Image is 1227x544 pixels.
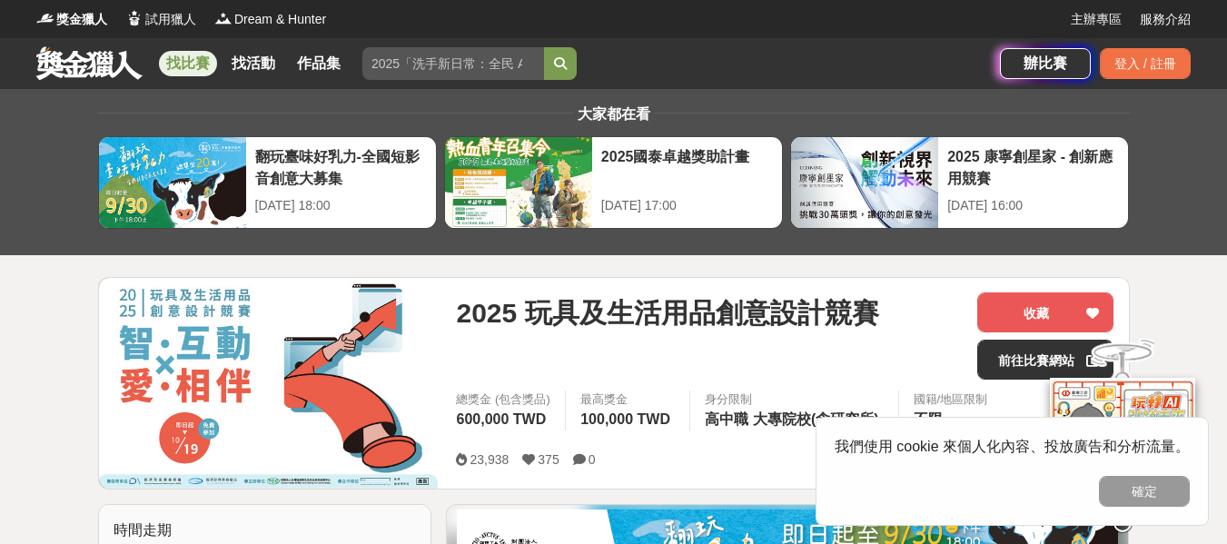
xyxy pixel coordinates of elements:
div: 2025國泰卓越獎助計畫 [601,146,773,187]
img: Logo [125,9,143,27]
a: 主辦專區 [1071,10,1122,29]
div: [DATE] 16:00 [947,196,1119,215]
span: 0 [589,452,596,467]
span: Dream & Hunter [234,10,326,29]
a: 翻玩臺味好乳力-全國短影音創意大募集[DATE] 18:00 [98,136,437,229]
span: 大家都在看 [573,106,655,122]
img: Cover Image [99,278,439,488]
a: 2025 康寧創星家 - 創新應用競賽[DATE] 16:00 [790,136,1129,229]
span: 2025 玩具及生活用品創意設計競賽 [456,292,878,333]
input: 2025「洗手新日常：全民 ALL IN」洗手歌全台徵選 [362,47,544,80]
img: Logo [214,9,233,27]
div: 翻玩臺味好乳力-全國短影音創意大募集 [255,146,427,187]
span: 100,000 TWD [580,411,670,427]
a: 找活動 [224,51,282,76]
a: Logo試用獵人 [125,10,196,29]
span: 高中職 [705,411,748,427]
div: 身分限制 [705,391,884,409]
span: 最高獎金 [580,391,675,409]
span: 不限 [914,411,943,427]
span: 試用獵人 [145,10,196,29]
div: [DATE] 17:00 [601,196,773,215]
span: 我們使用 cookie 來個人化內容、投放廣告和分析流量。 [835,439,1190,454]
span: 大專院校(含研究所) [753,411,879,427]
a: 找比賽 [159,51,217,76]
div: [DATE] 18:00 [255,196,427,215]
span: 375 [538,452,559,467]
span: 獎金獵人 [56,10,107,29]
span: 600,000 TWD [456,411,546,427]
button: 確定 [1099,476,1190,507]
a: 前往比賽網站 [977,340,1113,380]
div: 國籍/地區限制 [914,391,988,409]
a: 2025國泰卓越獎助計畫[DATE] 17:00 [444,136,783,229]
button: 收藏 [977,292,1113,332]
a: 服務介紹 [1140,10,1191,29]
a: 辦比賽 [1000,48,1091,79]
img: d2146d9a-e6f6-4337-9592-8cefde37ba6b.png [1050,378,1195,499]
a: Logo獎金獵人 [36,10,107,29]
span: 總獎金 (包含獎品) [456,391,550,409]
a: 作品集 [290,51,348,76]
div: 登入 / 註冊 [1100,48,1191,79]
span: 23,938 [470,452,509,467]
a: LogoDream & Hunter [214,10,326,29]
div: 2025 康寧創星家 - 創新應用競賽 [947,146,1119,187]
img: Logo [36,9,54,27]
